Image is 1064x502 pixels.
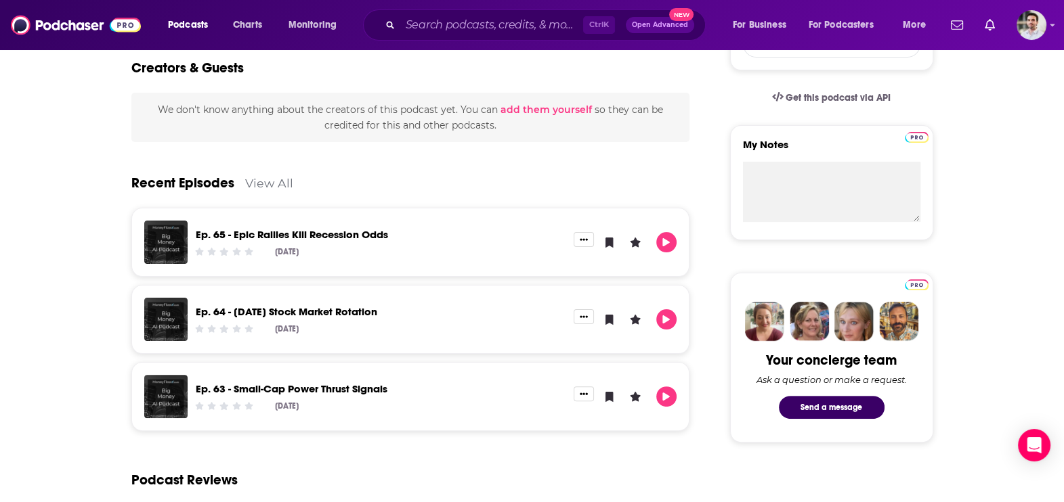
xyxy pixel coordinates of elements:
[376,9,719,41] div: Search podcasts, credits, & more...
[144,298,188,341] img: Ep. 64 - August 2025 Stock Market Rotation
[11,12,141,38] img: Podchaser - Follow, Share and Rate Podcasts
[574,386,594,401] button: Show More Button
[905,277,929,290] a: Pro website
[168,16,208,35] span: Podcasts
[1017,10,1046,40] button: Show profile menu
[131,60,244,76] h2: Creators & Guests
[625,232,645,252] button: Leave a Rating
[144,221,188,264] img: Ep. 65 - Epic Rallies Kill Recession Odds
[224,14,270,36] a: Charts
[196,382,387,395] a: Ep. 63 - Small-Cap Power Thrust Signals
[583,16,615,34] span: Ctrl K
[131,472,238,488] h3: Podcast Reviews
[158,14,226,36] button: open menu
[834,302,874,341] img: Jules Profile
[786,92,891,104] span: Get this podcast via API
[656,232,677,252] button: Play
[903,16,926,35] span: More
[790,302,829,341] img: Barbara Profile
[945,14,969,37] a: Show notifications dropdown
[1017,10,1046,40] span: Logged in as sam_beutlerink
[501,104,592,115] button: add them yourself
[743,138,920,162] label: My Notes
[761,81,902,114] a: Get this podcast via API
[905,279,929,290] img: Podchaser Pro
[723,14,803,36] button: open menu
[233,16,262,35] span: Charts
[656,386,677,407] button: Play
[599,386,620,407] button: Bookmark Episode
[745,302,784,341] img: Sydney Profile
[766,352,897,369] div: Your concierge team
[905,132,929,143] img: Podchaser Pro
[131,175,234,191] a: Recent Episodes
[599,232,620,252] button: Bookmark Episode
[193,246,255,256] div: Community Rating: 0 out of 5
[275,324,299,334] div: [DATE]
[625,386,645,407] button: Leave a Rating
[196,228,388,241] a: Ep. 65 - Epic Rallies Kill Recession Odds
[196,305,377,318] a: Ep. 64 - August 2025 Stock Market Rotation
[733,16,786,35] span: For Business
[757,374,907,385] div: Ask a question or make a request.
[158,104,663,131] span: We don't know anything about the creators of this podcast yet . You can so they can be credited f...
[574,309,594,324] button: Show More Button
[574,232,594,247] button: Show More Button
[289,16,337,35] span: Monitoring
[800,14,893,36] button: open menu
[144,375,188,418] img: Ep. 63 - Small-Cap Power Thrust Signals
[1018,429,1050,461] div: Open Intercom Messenger
[779,396,885,419] button: Send a message
[656,309,677,329] button: Play
[245,176,293,190] a: View All
[809,16,874,35] span: For Podcasters
[879,302,918,341] img: Jon Profile
[632,22,688,28] span: Open Advanced
[193,323,255,334] div: Community Rating: 0 out of 5
[893,14,943,36] button: open menu
[669,8,694,21] span: New
[1017,10,1046,40] img: User Profile
[626,17,694,33] button: Open AdvancedNew
[625,309,645,329] button: Leave a Rating
[599,309,620,329] button: Bookmark Episode
[400,14,583,36] input: Search podcasts, credits, & more...
[979,14,1000,37] a: Show notifications dropdown
[275,401,299,411] div: [DATE]
[275,247,299,256] div: [DATE]
[905,130,929,143] a: Pro website
[279,14,354,36] button: open menu
[193,401,255,411] div: Community Rating: 0 out of 5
